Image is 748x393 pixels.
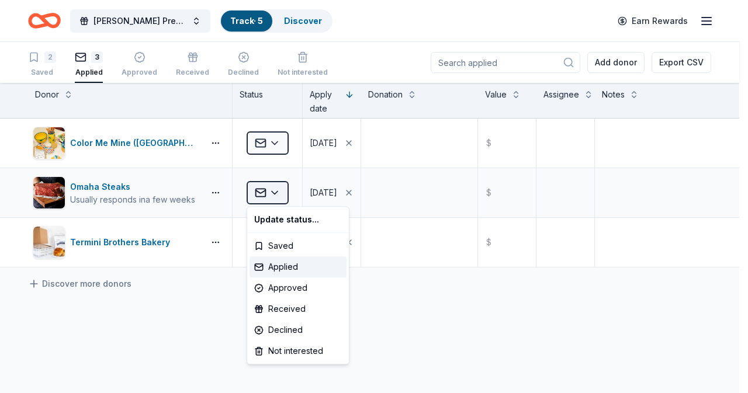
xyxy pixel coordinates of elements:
[250,277,347,298] div: Approved
[250,298,347,319] div: Received
[250,340,347,361] div: Not interested
[250,319,347,340] div: Declined
[250,256,347,277] div: Applied
[250,209,347,230] div: Update status...
[250,235,347,256] div: Saved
